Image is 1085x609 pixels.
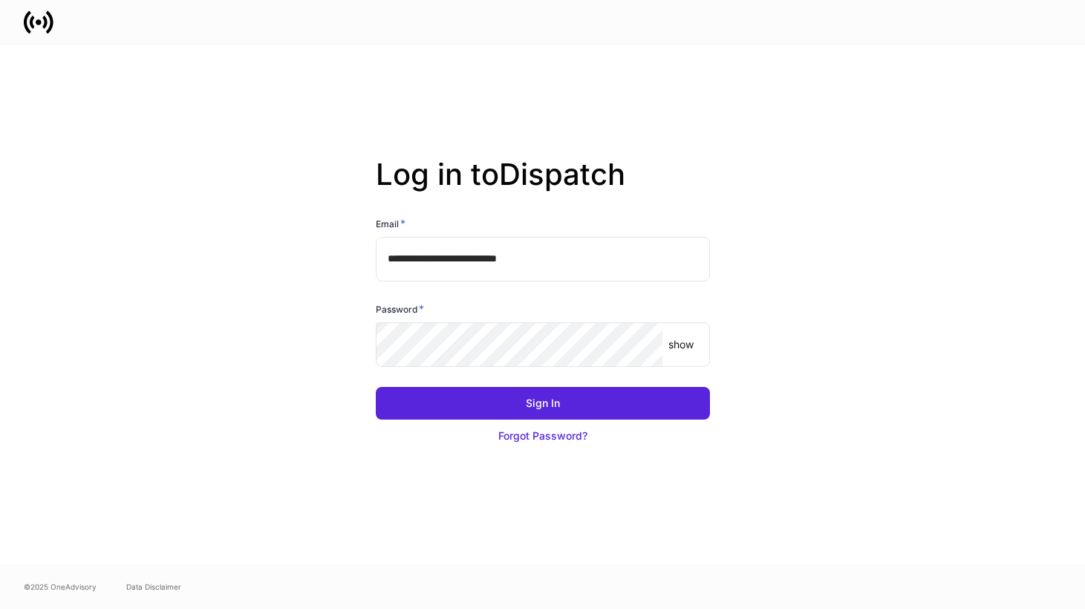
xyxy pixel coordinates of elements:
button: Sign In [376,387,710,420]
p: show [668,337,694,352]
a: Data Disclaimer [126,581,181,593]
div: Sign In [526,396,560,411]
h6: Password [376,302,424,316]
div: Forgot Password? [498,429,587,443]
span: © 2025 OneAdvisory [24,581,97,593]
button: Forgot Password? [376,420,710,452]
h2: Log in to Dispatch [376,157,710,216]
h6: Email [376,216,405,231]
